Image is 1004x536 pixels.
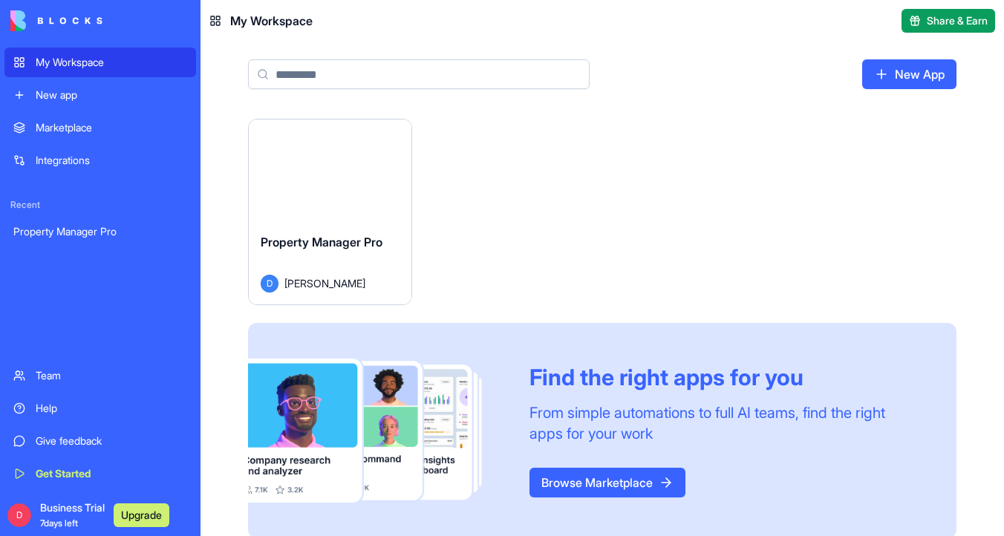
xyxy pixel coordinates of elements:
[261,275,278,292] span: D
[7,503,31,527] span: D
[248,359,506,503] img: Frame_181_egmpey.png
[36,368,187,383] div: Team
[4,48,196,77] a: My Workspace
[4,459,196,488] a: Get Started
[529,468,685,497] a: Browse Marketplace
[284,275,365,291] span: [PERSON_NAME]
[4,217,196,246] a: Property Manager Pro
[10,10,102,31] img: logo
[13,224,187,239] div: Property Manager Pro
[4,146,196,175] a: Integrations
[36,120,187,135] div: Marketplace
[4,426,196,456] a: Give feedback
[36,434,187,448] div: Give feedback
[248,119,412,305] a: Property Manager ProD[PERSON_NAME]
[529,402,921,444] div: From simple automations to full AI teams, find the right apps for your work
[4,80,196,110] a: New app
[114,503,169,527] button: Upgrade
[36,401,187,416] div: Help
[36,153,187,168] div: Integrations
[927,13,988,28] span: Share & Earn
[4,199,196,211] span: Recent
[36,466,187,481] div: Get Started
[40,500,105,530] span: Business Trial
[529,364,921,390] div: Find the right apps for you
[4,393,196,423] a: Help
[261,235,382,249] span: Property Manager Pro
[902,9,995,33] button: Share & Earn
[862,59,956,89] a: New App
[36,88,187,102] div: New app
[230,12,313,30] span: My Workspace
[4,361,196,390] a: Team
[4,113,196,143] a: Marketplace
[40,517,78,529] span: 7 days left
[36,55,187,70] div: My Workspace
